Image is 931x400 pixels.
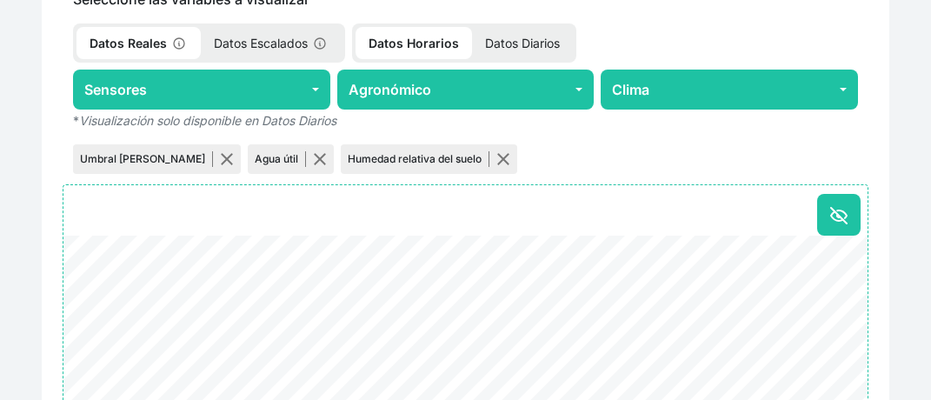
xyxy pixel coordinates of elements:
p: Humedad relativa del suelo [348,151,489,167]
p: Agua útil [255,151,306,167]
button: Agronómico [337,70,595,110]
p: Datos Reales [76,27,201,59]
button: Sensores [73,70,330,110]
em: Visualización solo disponible en Datos Diarios [79,113,336,128]
p: Datos Escalados [201,27,342,59]
button: Clima [601,70,858,110]
button: Ocultar todo [817,194,861,236]
p: Datos Horarios [356,27,472,59]
p: Umbral [PERSON_NAME] [80,151,213,167]
p: Datos Diarios [472,27,573,59]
